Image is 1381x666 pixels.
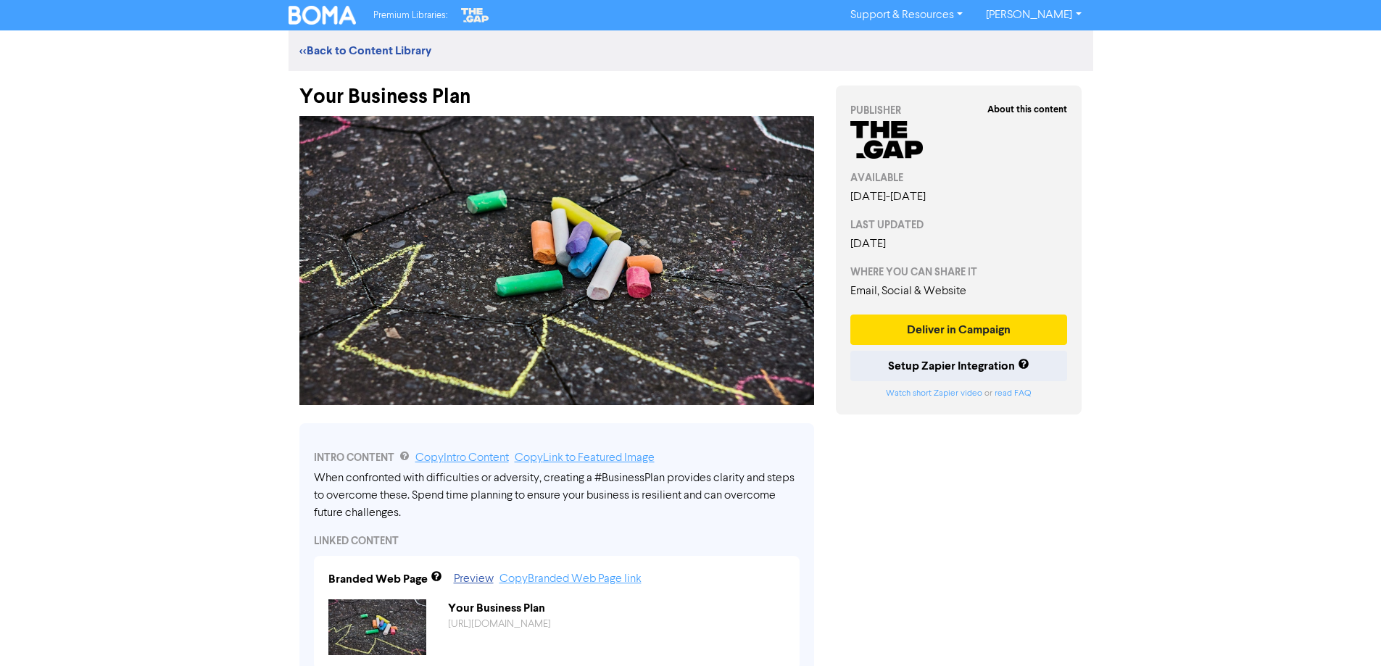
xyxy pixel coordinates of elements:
a: Copy Branded Web Page link [499,573,642,585]
div: Branded Web Page [328,570,428,588]
div: INTRO CONTENT [314,449,800,467]
div: https://public2.bomamarketing.com/cp/6LKJ3xx3vbhaftfPHo3NZA?sa=G2ZpFjF3 [437,617,796,632]
button: Deliver in Campaign [850,315,1068,345]
span: Premium Libraries: [373,11,447,20]
a: <<Back to Content Library [299,43,431,58]
a: Watch short Zapier video [886,389,982,398]
a: read FAQ [995,389,1031,398]
button: Setup Zapier Integration [850,351,1068,381]
div: Your Business Plan [437,599,796,617]
div: When confronted with difficulties or adversity, creating a #BusinessPlan provides clarity and ste... [314,470,800,522]
div: Email, Social & Website [850,283,1068,300]
a: Copy Intro Content [415,452,509,464]
div: WHERE YOU CAN SHARE IT [850,265,1068,280]
iframe: Chat Widget [1309,596,1381,666]
div: LINKED CONTENT [314,533,800,549]
strong: About this content [987,104,1067,115]
a: Copy Link to Featured Image [515,452,655,464]
a: Support & Resources [839,4,974,27]
div: PUBLISHER [850,103,1068,118]
a: [PERSON_NAME] [974,4,1092,27]
div: AVAILABLE [850,170,1068,186]
a: Preview [454,573,494,585]
div: or [850,387,1068,400]
div: LAST UPDATED [850,217,1068,233]
div: [DATE] - [DATE] [850,188,1068,206]
img: BOMA Logo [289,6,357,25]
div: Your Business Plan [299,71,814,109]
img: The Gap [459,6,491,25]
div: [DATE] [850,236,1068,253]
a: [URL][DOMAIN_NAME] [448,619,551,629]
